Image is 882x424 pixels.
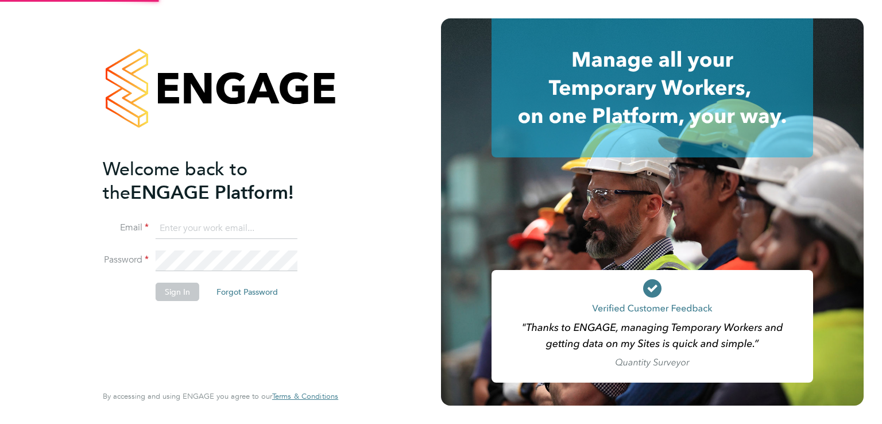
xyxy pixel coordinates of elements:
span: By accessing and using ENGAGE you agree to our [103,391,338,401]
label: Email [103,222,149,234]
a: Terms & Conditions [272,392,338,401]
span: Terms & Conditions [272,391,338,401]
button: Sign In [156,283,199,301]
button: Forgot Password [207,283,287,301]
h2: ENGAGE Platform! [103,157,327,205]
input: Enter your work email... [156,218,297,239]
span: Welcome back to the [103,158,247,204]
label: Password [103,254,149,266]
